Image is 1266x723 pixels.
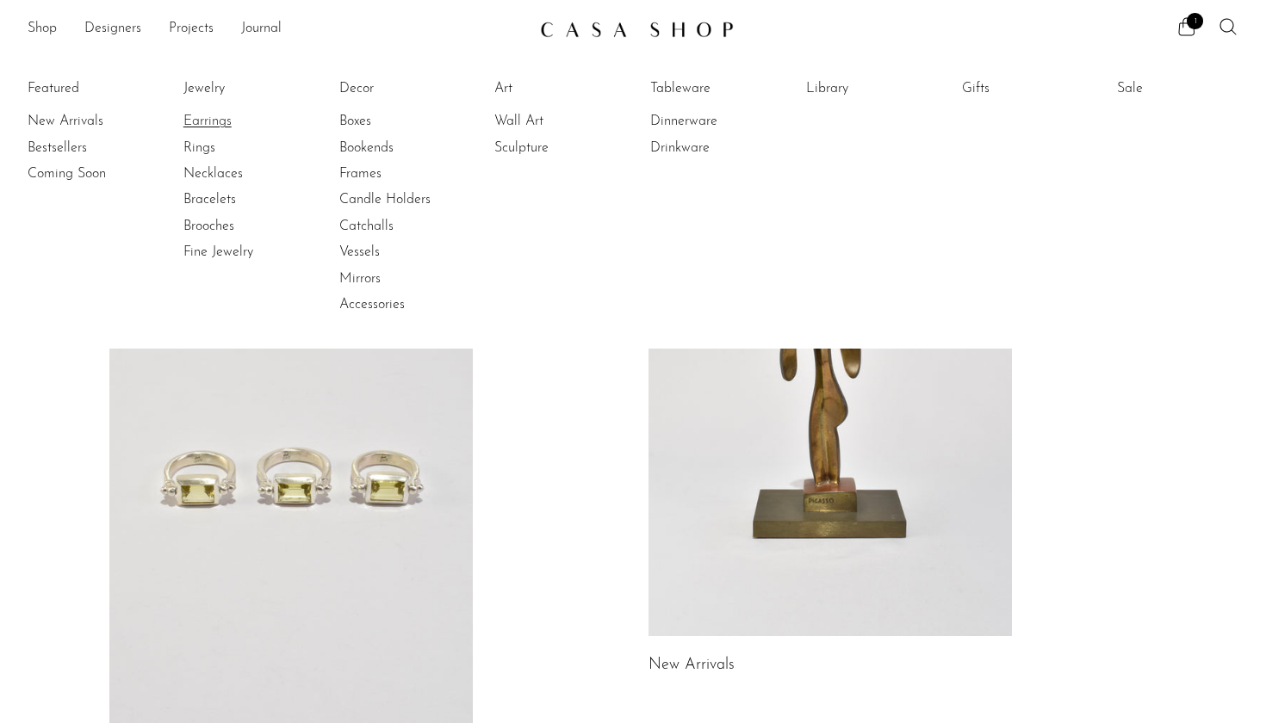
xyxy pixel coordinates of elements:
a: Projects [169,18,214,40]
a: Accessories [339,295,469,314]
a: Sculpture [494,139,624,158]
a: Fine Jewelry [183,243,313,262]
a: Bestsellers [28,139,157,158]
a: Rings [183,139,313,158]
a: Bracelets [183,190,313,209]
a: Shop [28,18,57,40]
a: Boxes [339,112,469,131]
a: Drinkware [650,139,779,158]
ul: Gifts [962,76,1091,108]
a: Vessels [339,243,469,262]
ul: Sale [1117,76,1246,108]
a: Dinnerware [650,112,779,131]
a: Sale [1117,79,1246,98]
a: Bookends [339,139,469,158]
a: Wall Art [494,112,624,131]
a: Jewelry [183,79,313,98]
a: Tableware [650,79,779,98]
a: Frames [339,164,469,183]
a: Designers [84,18,141,40]
ul: Library [806,76,935,108]
a: Coming Soon [28,164,157,183]
a: Mirrors [339,269,469,288]
a: Earrings [183,112,313,131]
ul: Featured [28,108,157,187]
a: Necklaces [183,164,313,183]
a: Decor [339,79,469,98]
a: Catchalls [339,217,469,236]
a: Library [806,79,935,98]
ul: NEW HEADER MENU [28,15,526,44]
a: Journal [241,18,282,40]
a: Candle Holders [339,190,469,209]
ul: Decor [339,76,469,318]
a: New Arrivals [28,112,157,131]
ul: Tableware [650,76,779,161]
a: Art [494,79,624,98]
span: 1 [1187,13,1203,29]
ul: Jewelry [183,76,313,266]
a: Brooches [183,217,313,236]
nav: Desktop navigation [28,15,526,44]
ul: Art [494,76,624,161]
a: New Arrivals [649,658,735,673]
a: Gifts [962,79,1091,98]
